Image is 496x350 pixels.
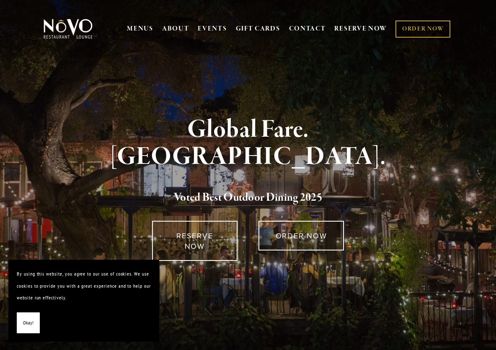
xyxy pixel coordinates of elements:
a: Voted Best Outdoor Dining 202 [174,190,317,206]
a: ABOUT [162,25,189,33]
a: CONTACT [289,21,326,37]
button: Okay! [17,312,40,334]
img: Novo Restaurant &amp; Lounge [42,18,94,39]
strong: Global Fare. [GEOGRAPHIC_DATA]. [110,114,386,173]
a: RESERVE NOW [152,221,238,261]
a: ORDER NOW [395,20,450,38]
h2: 5 [54,189,442,207]
a: EVENTS [198,25,227,33]
section: Cookie banner [8,260,159,342]
a: RESERVE NOW [334,21,387,37]
a: ORDER NOW [258,221,344,250]
p: By using this website, you agree to our use of cookies. We use cookies to provide you with a grea... [17,268,151,304]
span: Okay! [23,317,34,329]
a: GIFT CARDS [236,21,280,37]
a: MENUS [127,25,153,33]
